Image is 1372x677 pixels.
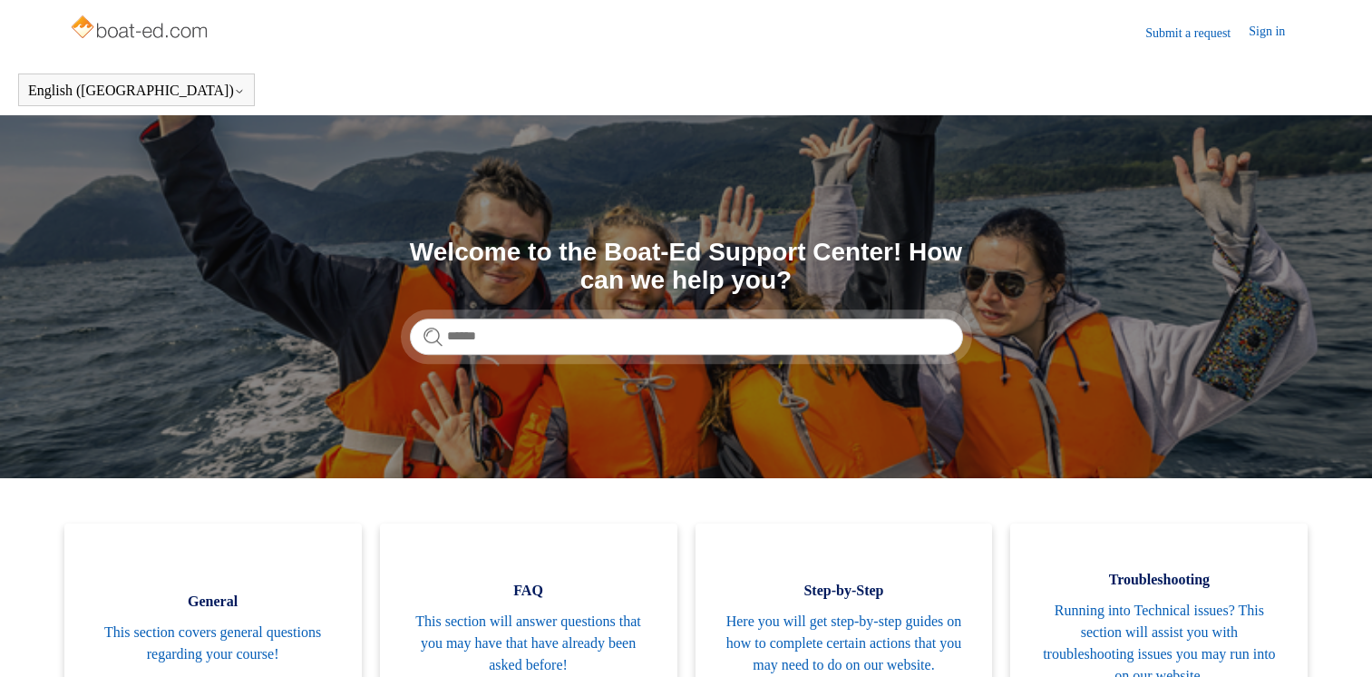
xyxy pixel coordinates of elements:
input: Search [410,319,963,355]
a: Submit a request [1145,24,1249,43]
div: Chat Support [1255,616,1359,663]
span: Here you will get step-by-step guides on how to complete certain actions that you may need to do ... [723,611,966,676]
span: Troubleshooting [1037,569,1280,591]
span: This section will answer questions that you may have that have already been asked before! [407,611,650,676]
a: Sign in [1249,22,1303,44]
span: FAQ [407,580,650,602]
img: Boat-Ed Help Center home page [69,11,213,47]
span: General [92,591,335,613]
span: Step-by-Step [723,580,966,602]
span: This section covers general questions regarding your course! [92,622,335,665]
h1: Welcome to the Boat-Ed Support Center! How can we help you? [410,239,963,295]
button: English ([GEOGRAPHIC_DATA]) [28,83,245,99]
